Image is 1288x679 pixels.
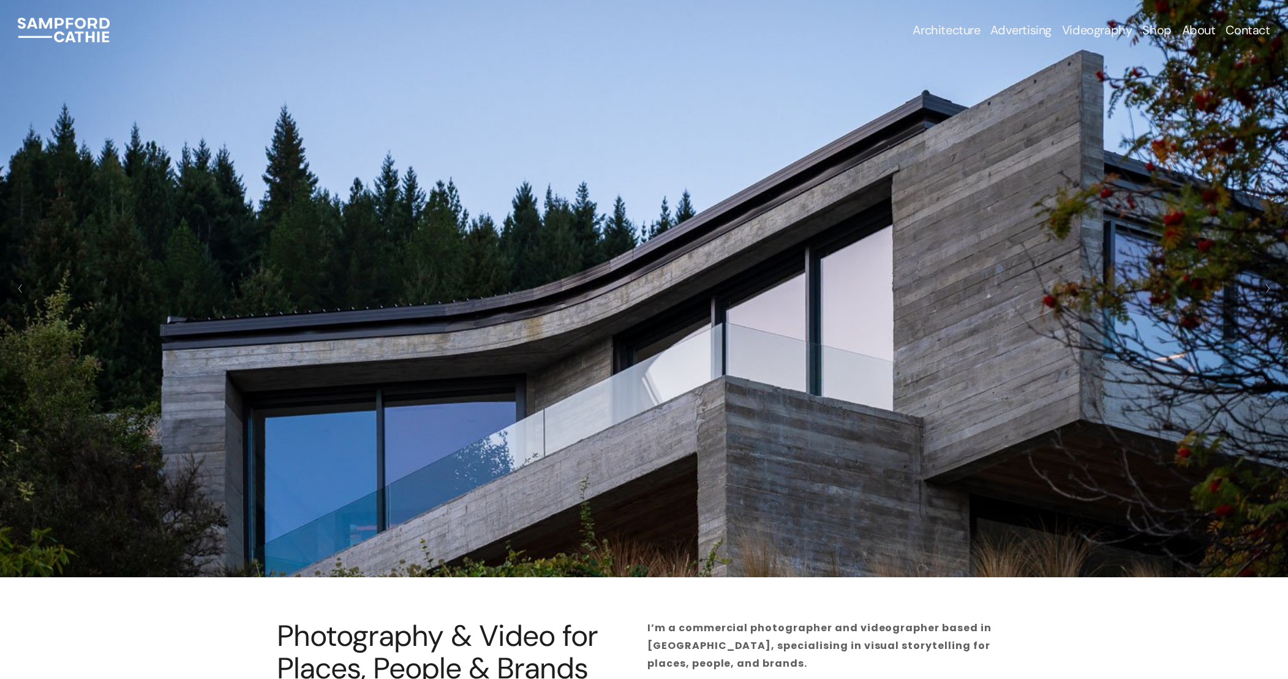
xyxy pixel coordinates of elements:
a: Contact [1226,21,1270,39]
img: Sampford Cathie Photo + Video [18,18,109,42]
button: Next Slide [1259,279,1276,298]
span: Advertising [990,23,1052,37]
a: Shop [1142,21,1171,39]
strong: I’m a commercial photographer and videographer based in [GEOGRAPHIC_DATA], specialising in visual... [647,621,994,670]
span: Architecture [913,23,980,37]
a: folder dropdown [990,21,1052,39]
a: folder dropdown [913,21,980,39]
a: Videography [1062,21,1132,39]
button: Previous Slide [12,279,29,298]
a: About [1182,21,1216,39]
